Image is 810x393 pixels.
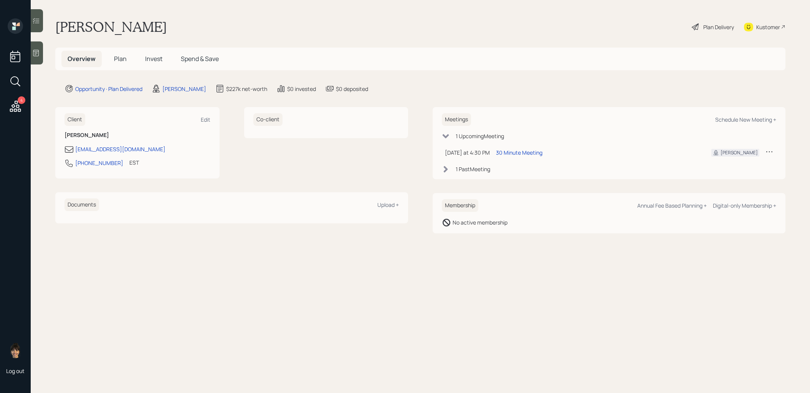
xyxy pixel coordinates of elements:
[68,54,96,63] span: Overview
[114,54,127,63] span: Plan
[637,202,707,209] div: Annual Fee Based Planning +
[145,54,162,63] span: Invest
[445,149,490,157] div: [DATE] at 4:30 PM
[6,367,25,375] div: Log out
[8,343,23,358] img: treva-nostdahl-headshot.png
[713,202,776,209] div: Digital-only Membership +
[715,116,776,123] div: Schedule New Meeting +
[756,23,780,31] div: Kustomer
[442,199,478,212] h6: Membership
[456,132,504,140] div: 1 Upcoming Meeting
[226,85,267,93] div: $227k net-worth
[377,201,399,208] div: Upload +
[75,85,142,93] div: Opportunity · Plan Delivered
[18,96,25,104] div: 4
[64,198,99,211] h6: Documents
[75,145,165,153] div: [EMAIL_ADDRESS][DOMAIN_NAME]
[456,165,490,173] div: 1 Past Meeting
[336,85,368,93] div: $0 deposited
[64,113,85,126] h6: Client
[181,54,219,63] span: Spend & Save
[703,23,734,31] div: Plan Delivery
[442,113,471,126] h6: Meetings
[287,85,316,93] div: $0 invested
[453,218,507,226] div: No active membership
[496,149,542,157] div: 30 Minute Meeting
[721,149,758,156] div: [PERSON_NAME]
[201,116,210,123] div: Edit
[253,113,283,126] h6: Co-client
[75,159,123,167] div: [PHONE_NUMBER]
[55,18,167,35] h1: [PERSON_NAME]
[162,85,206,93] div: [PERSON_NAME]
[64,132,210,139] h6: [PERSON_NAME]
[129,159,139,167] div: EST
